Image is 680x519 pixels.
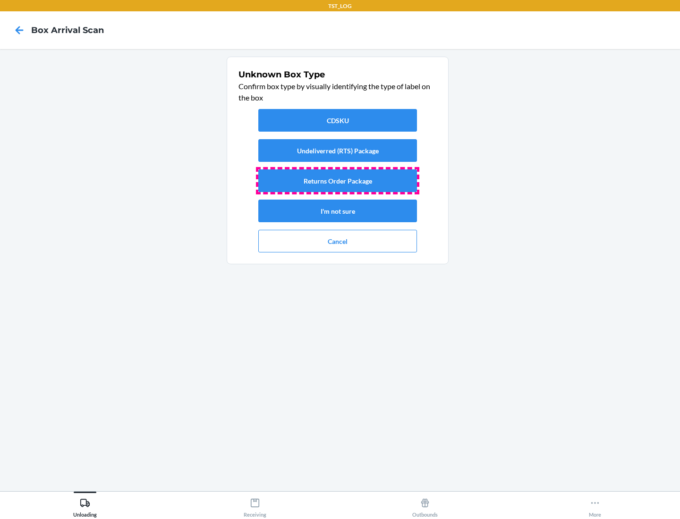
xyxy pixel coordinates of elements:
[510,492,680,518] button: More
[258,109,417,132] button: CDSKU
[328,2,352,10] p: TST_LOG
[31,24,104,36] h4: Box Arrival Scan
[258,139,417,162] button: Undeliverred (RTS) Package
[244,494,266,518] div: Receiving
[73,494,97,518] div: Unloading
[340,492,510,518] button: Outbounds
[589,494,601,518] div: More
[238,81,437,103] p: Confirm box type by visually identifying the type of label on the box
[170,492,340,518] button: Receiving
[258,200,417,222] button: I'm not sure
[238,68,437,81] h1: Unknown Box Type
[412,494,438,518] div: Outbounds
[258,230,417,252] button: Cancel
[258,169,417,192] button: Returns Order Package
